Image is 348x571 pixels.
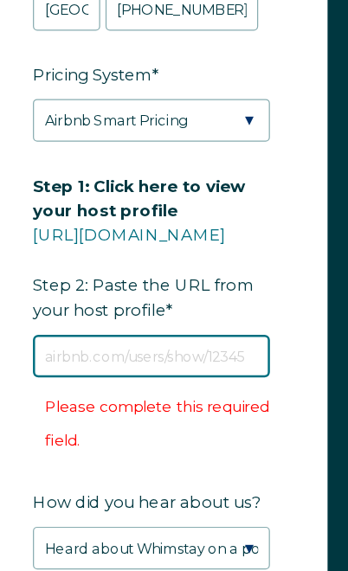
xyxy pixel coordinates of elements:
span: Mobile Phone number [74,24,226,51]
span: Pricing System [74,115,171,142]
input: airbnb.com/users/show/12345 [74,339,267,374]
span: How did you hear about us? [74,461,259,488]
span: Step 1: Click here to view your host profile [74,205,247,252]
span: Step 2: Paste the URL from your host profile [74,205,254,332]
a: [URL][DOMAIN_NAME] [74,250,230,266]
label: Please complete this required field. [84,389,266,433]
